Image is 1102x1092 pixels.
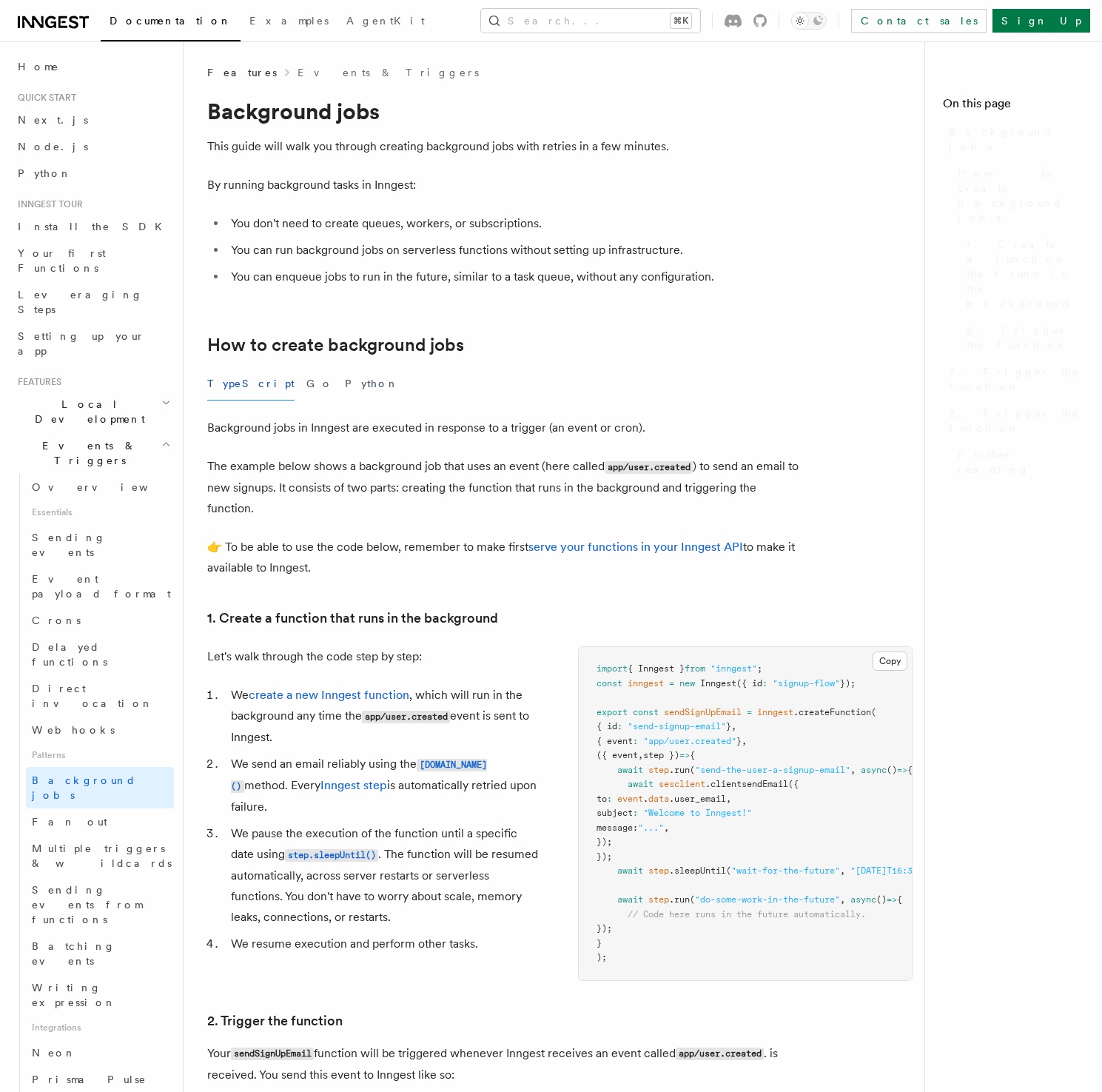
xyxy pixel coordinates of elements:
[207,136,799,157] p: This guide will walk you through creating background jobs with retries in a few minutes.
[12,213,174,240] a: Install the SDK
[26,835,174,877] a: Multiple triggers & wildcards
[481,9,700,33] button: Search...⌘K
[671,13,691,28] kbd: ⌘K
[18,114,88,126] span: Next.js
[231,759,487,793] code: [DOMAIN_NAME]()
[285,849,378,862] code: step.sleepUntil()
[26,743,174,767] span: Patterns
[851,9,987,33] a: Contact sales
[949,406,1084,435] span: 2. Trigger the function
[705,779,788,789] span: .clientsendEmail
[207,1011,343,1031] a: 2. Trigger the function
[298,65,479,80] a: Events & Triggers
[249,15,329,27] span: Examples
[337,4,434,40] a: AgentKit
[12,160,174,187] a: Python
[695,765,850,775] span: "send-the-user-a-signup-email"
[32,614,81,626] span: Crons
[669,865,726,876] span: .sleepUntil
[101,4,241,41] a: Documentation
[18,167,72,179] span: Python
[762,678,767,689] span: :
[669,794,726,804] span: .user_email
[207,1043,799,1085] p: Your function will be triggered whenever Inngest receives an event called . is received. You send...
[643,808,752,818] span: "Welcome to Inngest!"
[26,974,174,1016] a: Writing expression
[949,124,1084,154] span: Background jobs
[26,1039,174,1066] a: Neon
[597,952,607,962] span: );
[12,432,174,474] button: Events & Triggers
[207,65,277,80] span: Features
[12,323,174,364] a: Setting up your app
[12,198,83,210] span: Inngest tour
[231,1048,314,1060] code: sendSignUpEmail
[679,678,695,689] span: new
[110,15,232,27] span: Documentation
[32,843,172,869] span: Multiple triggers & wildcards
[897,765,907,775] span: =>
[952,441,1084,483] a: Further reading
[607,794,612,804] span: :
[726,794,731,804] span: ,
[26,933,174,974] a: Batching events
[710,663,757,674] span: "inngest"
[18,247,106,274] span: Your first Functions
[12,240,174,281] a: Your first Functions
[617,721,622,731] span: :
[871,707,876,717] span: (
[659,779,705,789] span: sesclient
[685,663,705,674] span: from
[628,721,726,731] span: "send-signup-email"
[597,678,622,689] span: const
[633,808,638,818] span: :
[207,335,464,355] a: How to create background jobs
[12,281,174,323] a: Leveraging Steps
[861,765,887,775] span: async
[597,750,638,760] span: ({ event
[690,765,695,775] span: (
[226,267,799,287] li: You can enqueue jobs to run in the future, similar to a task queue, without any configuration.
[952,160,1084,231] a: How to create background jobs
[679,750,690,760] span: =>
[207,418,799,438] p: Background jobs in Inngest are executed in response to a trigger (an event or cron).
[695,894,840,905] span: "do-some-work-in-the-future"
[26,474,174,500] a: Overview
[638,750,643,760] span: ,
[26,634,174,675] a: Delayed functions
[32,641,107,668] span: Delayed functions
[617,865,643,876] span: await
[617,765,643,775] span: await
[249,688,409,702] a: create a new Inngest function
[32,774,136,801] span: Background jobs
[648,794,669,804] span: data
[26,1016,174,1039] span: Integrations
[907,765,913,775] span: {
[793,707,871,717] span: .createFunction
[617,794,643,804] span: event
[362,711,450,723] code: app/user.created
[669,894,690,905] span: .run
[742,736,747,746] span: ,
[597,923,612,934] span: });
[897,894,902,905] span: {
[943,118,1084,160] a: Background jobs
[791,12,827,30] button: Toggle dark mode
[226,823,542,928] li: We pause the execution of the function until a specific date using . The function will be resumed...
[32,481,184,493] span: Overview
[345,367,399,401] button: Python
[26,808,174,835] a: Fan out
[26,675,174,717] a: Direct invocation
[231,757,487,792] a: [DOMAIN_NAME]()
[12,397,161,426] span: Local Development
[643,794,648,804] span: .
[26,767,174,808] a: Background jobs
[617,894,643,905] span: await
[32,940,115,967] span: Batching events
[32,982,116,1008] span: Writing expression
[12,376,61,388] span: Features
[700,678,736,689] span: Inngest
[747,707,752,717] span: =
[850,865,938,876] span: "[DATE]T16:30:00"
[961,231,1084,317] a: 1. Create a function that runs in the background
